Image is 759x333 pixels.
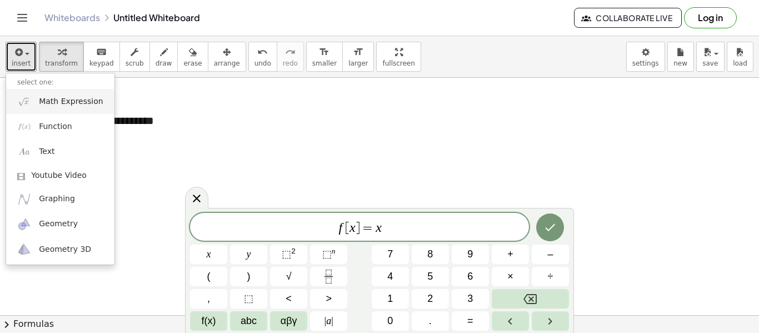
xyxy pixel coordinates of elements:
[387,314,393,329] span: 0
[412,289,449,309] button: 2
[270,289,307,309] button: Less than
[492,245,529,264] button: Plus
[372,245,409,264] button: 7
[684,7,737,28] button: Log in
[257,46,268,59] i: undo
[177,42,208,72] button: erase
[360,221,376,235] span: =
[427,247,433,262] span: 8
[6,237,114,262] a: Geometry 3D
[207,247,211,262] span: x
[96,46,107,59] i: keyboard
[306,42,343,72] button: format_sizesmaller
[507,269,513,284] span: ×
[727,42,753,72] button: load
[17,192,31,206] img: ggb-graphing.svg
[230,267,267,286] button: )
[372,311,409,331] button: 0
[39,244,91,255] span: Geometry 3D
[83,42,120,72] button: keyboardkeypad
[345,221,349,235] span: [
[44,12,100,23] a: Whiteboards
[230,311,267,331] button: Alphabet
[412,245,449,264] button: 8
[332,247,336,255] sup: n
[702,59,718,67] span: save
[322,248,332,260] span: ⬚
[39,42,84,72] button: transform
[626,42,665,72] button: settings
[6,187,114,212] a: Graphing
[6,140,114,165] a: Text
[429,314,432,329] span: .
[156,59,172,67] span: draw
[6,212,114,237] a: Geometry
[372,289,409,309] button: 1
[532,267,569,286] button: Divide
[6,89,114,114] a: Math Expression
[548,269,553,284] span: ÷
[214,59,240,67] span: arrange
[312,59,337,67] span: smaller
[310,289,347,309] button: Greater than
[412,267,449,286] button: 5
[532,311,569,331] button: Right arrow
[207,269,211,284] span: (
[673,59,687,67] span: new
[17,120,31,133] img: f_x.png
[349,220,356,235] var: x
[427,291,433,306] span: 2
[324,315,327,326] span: |
[281,314,297,329] span: αβγ
[230,289,267,309] button: Placeholder
[382,59,415,67] span: fullscreen
[492,311,529,331] button: Left arrow
[331,315,333,326] span: |
[427,269,433,284] span: 5
[39,96,103,107] span: Math Expression
[230,245,267,264] button: y
[387,291,393,306] span: 1
[190,311,227,331] button: Functions
[282,248,291,260] span: ⬚
[583,13,672,23] span: Collaborate Live
[247,247,251,262] span: y
[244,291,253,306] span: ⬚
[574,8,682,28] button: Collaborate Live
[39,146,54,157] span: Text
[507,247,513,262] span: +
[696,42,725,72] button: save
[270,245,307,264] button: Squared
[31,170,87,181] span: Youtube Video
[353,46,363,59] i: format_size
[467,291,473,306] span: 3
[536,213,564,241] button: Done
[376,220,382,235] var: x
[532,245,569,264] button: Minus
[270,267,307,286] button: Square root
[387,269,393,284] span: 4
[248,42,277,72] button: undoundo
[254,59,271,67] span: undo
[190,245,227,264] button: x
[190,267,227,286] button: (
[149,42,178,72] button: draw
[17,145,31,159] img: Aa.png
[733,59,747,67] span: load
[376,42,421,72] button: fullscreen
[286,291,292,306] span: <
[6,165,114,187] a: Youtube Video
[310,311,347,331] button: Absolute value
[39,121,72,132] span: Function
[342,42,374,72] button: format_sizelarger
[17,95,31,108] img: sqrt_x.png
[286,269,292,284] span: √
[6,76,114,89] li: select one:
[6,42,37,72] button: insert
[39,218,78,230] span: Geometry
[452,289,489,309] button: 3
[291,247,296,255] sup: 2
[452,245,489,264] button: 9
[17,217,31,231] img: ggb-geometry.svg
[467,247,473,262] span: 9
